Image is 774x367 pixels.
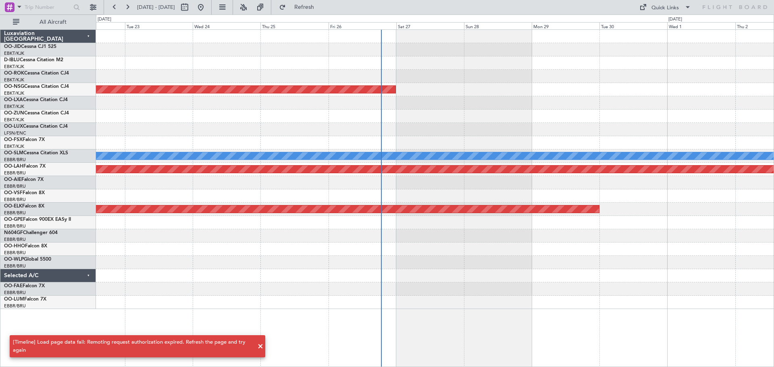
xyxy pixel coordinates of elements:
span: OO-FAE [4,284,23,288]
a: OO-SLMCessna Citation XLS [4,151,68,156]
div: Sun 28 [464,22,532,29]
a: OO-LAHFalcon 7X [4,164,46,169]
span: D-IBLU [4,58,20,62]
div: Wed 24 [193,22,260,29]
input: Trip Number [25,1,71,13]
span: OO-SLM [4,151,23,156]
a: EBKT/KJK [4,143,24,149]
span: OO-GPE [4,217,23,222]
span: OO-NSG [4,84,24,89]
span: OO-HHO [4,244,25,249]
a: LFSN/ENC [4,130,26,136]
a: OO-FSXFalcon 7X [4,137,45,142]
a: EBKT/KJK [4,90,24,96]
a: OO-NSGCessna Citation CJ4 [4,84,69,89]
a: EBBR/BRU [4,157,26,163]
a: EBKT/KJK [4,117,24,123]
a: EBBR/BRU [4,210,26,216]
div: Wed 1 [667,22,735,29]
a: EBBR/BRU [4,250,26,256]
a: OO-FAEFalcon 7X [4,284,45,288]
div: [DATE] [98,16,111,23]
span: OO-LUM [4,297,24,302]
a: EBBR/BRU [4,236,26,243]
a: EBKT/KJK [4,50,24,56]
span: OO-LAH [4,164,23,169]
a: EBBR/BRU [4,303,26,309]
a: OO-LXACessna Citation CJ4 [4,97,68,102]
span: All Aircraft [21,19,85,25]
a: EBBR/BRU [4,197,26,203]
span: OO-ELK [4,204,22,209]
a: EBBR/BRU [4,263,26,269]
span: OO-LUX [4,124,23,129]
a: OO-AIEFalcon 7X [4,177,44,182]
span: Refresh [287,4,321,10]
a: OO-VSFFalcon 8X [4,191,45,195]
button: All Aircraft [9,16,87,29]
div: Fri 26 [329,22,396,29]
span: OO-FSX [4,137,23,142]
a: EBBR/BRU [4,290,26,296]
a: OO-LUXCessna Citation CJ4 [4,124,68,129]
a: EBKT/KJK [4,64,24,70]
div: Thu 25 [260,22,328,29]
div: [DATE] [668,16,682,23]
span: OO-VSF [4,191,23,195]
span: OO-ROK [4,71,24,76]
div: Tue 23 [125,22,193,29]
span: OO-LXA [4,97,23,102]
button: Quick Links [635,1,695,14]
a: OO-WLPGlobal 5500 [4,257,51,262]
a: OO-GPEFalcon 900EX EASy II [4,217,71,222]
div: [Timeline] Load page data fail: Remoting request authorization expired. Refresh the page and try ... [13,338,253,354]
a: OO-HHOFalcon 8X [4,244,47,249]
div: Sat 27 [396,22,464,29]
span: N604GF [4,230,23,235]
div: Quick Links [651,4,679,12]
div: Mon 29 [532,22,599,29]
button: Refresh [275,1,324,14]
a: OO-ELKFalcon 8X [4,204,44,209]
a: OO-ZUNCessna Citation CJ4 [4,111,69,116]
a: D-IBLUCessna Citation M2 [4,58,63,62]
span: OO-WLP [4,257,24,262]
a: EBKT/KJK [4,77,24,83]
a: EBBR/BRU [4,223,26,229]
span: [DATE] - [DATE] [137,4,175,11]
a: OO-JIDCessna CJ1 525 [4,44,56,49]
a: EBBR/BRU [4,183,26,189]
div: Tue 30 [599,22,667,29]
a: OO-LUMFalcon 7X [4,297,46,302]
a: EBBR/BRU [4,170,26,176]
span: OO-AIE [4,177,21,182]
a: OO-ROKCessna Citation CJ4 [4,71,69,76]
a: EBKT/KJK [4,104,24,110]
a: N604GFChallenger 604 [4,230,58,235]
span: OO-ZUN [4,111,24,116]
span: OO-JID [4,44,21,49]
